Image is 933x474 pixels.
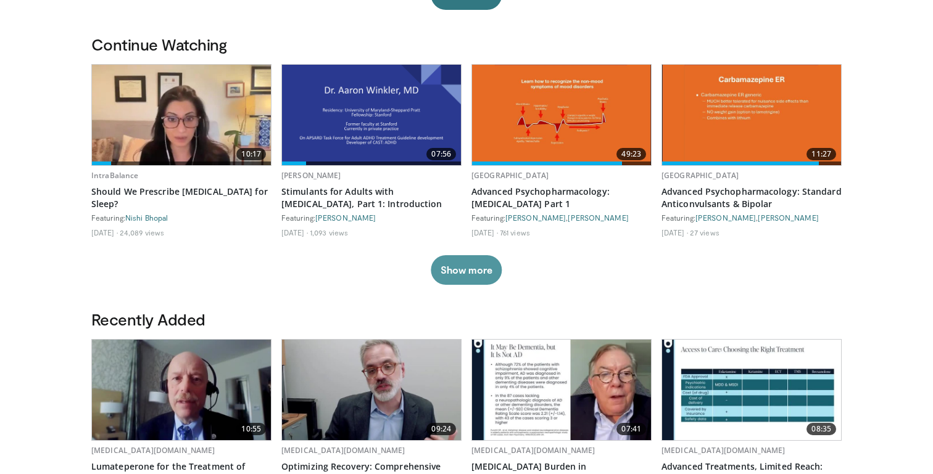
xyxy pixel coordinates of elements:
a: 08:35 [662,340,841,440]
img: 4a66ca1a-c201-4c31-86f6-94ca7d390344.620x360_q85_upscale.jpg [662,65,841,165]
a: [MEDICAL_DATA][DOMAIN_NAME] [91,445,215,456]
a: Advanced Psychopharmacology: Standard Anticonvulsants & Bipolar [661,186,842,210]
span: 09:24 [426,423,456,435]
li: [DATE] [281,227,308,237]
a: Should We Prescribe [MEDICAL_DATA] for Sleep? [91,186,272,210]
span: 10:55 [236,423,266,435]
span: 49:23 [616,148,646,160]
img: f7087805-6d6d-4f4e-b7c8-917543aa9d8d.620x360_q85_upscale.jpg [92,65,271,165]
img: 40533273-ff8b-47dc-a0e0-1b3226b555b2.620x360_q85_upscale.jpg [472,65,651,165]
h3: Recently Added [91,309,842,329]
a: [MEDICAL_DATA][DOMAIN_NAME] [471,445,595,456]
img: d5e6cb71-2ca4-4d7f-9340-023d68ccc25e.620x360_q85_upscale.jpg [282,340,461,440]
a: 07:41 [472,340,651,440]
a: [PERSON_NAME] [505,213,566,222]
span: 10:17 [236,148,266,160]
a: Stimulants for Adults with [MEDICAL_DATA], Part 1: Introduction [281,186,462,210]
li: 761 views [500,227,530,237]
a: Nishi Bhopal [125,213,168,222]
img: 1539b33f-31d3-4c40-9ad1-39a3e814e488.png.620x360_q85_upscale.png [282,65,461,165]
a: [PERSON_NAME] [315,213,376,222]
a: 07:56 [282,65,461,165]
span: 07:41 [616,423,646,435]
a: 10:17 [92,65,271,165]
a: 49:23 [472,65,651,165]
li: [DATE] [91,227,118,237]
span: 11:27 [807,148,836,160]
div: Featuring: , [471,213,652,223]
img: b06c26fe-b7d3-4810-b704-e4e8ec990cb4.620x360_q85_upscale.jpg [472,340,651,440]
a: [GEOGRAPHIC_DATA] [471,170,549,181]
div: Featuring: [281,213,462,223]
span: 08:35 [807,423,836,435]
a: [PERSON_NAME] [758,213,818,222]
a: 10:55 [92,340,271,440]
a: [PERSON_NAME] [695,213,756,222]
a: [PERSON_NAME] [281,170,341,181]
li: [DATE] [661,227,688,237]
a: [PERSON_NAME] [568,213,628,222]
li: [DATE] [471,227,498,237]
a: 09:24 [282,340,461,440]
a: [MEDICAL_DATA][DOMAIN_NAME] [661,445,785,456]
span: 07:56 [426,148,456,160]
a: Advanced Psychopharmacology: [MEDICAL_DATA] Part 1 [471,186,652,210]
a: IntraBalance [91,170,138,181]
li: 1,093 views [310,227,348,237]
a: 11:27 [662,65,841,165]
a: [GEOGRAPHIC_DATA] [661,170,739,181]
h3: Continue Watching [91,35,842,54]
a: [MEDICAL_DATA][DOMAIN_NAME] [281,445,405,456]
li: 24,089 views [120,227,164,237]
div: Featuring: [91,213,272,223]
button: Show more [431,255,502,285]
li: 27 views [690,227,719,237]
img: 6c34b92e-f75f-42a7-8625-93f205b7c84d.620x360_q85_upscale.jpg [92,340,271,440]
div: Featuring: , [661,213,842,223]
img: e4666c07-8e5e-4033-9b09-c93fbf172b5c.620x360_q85_upscale.jpg [662,340,841,440]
